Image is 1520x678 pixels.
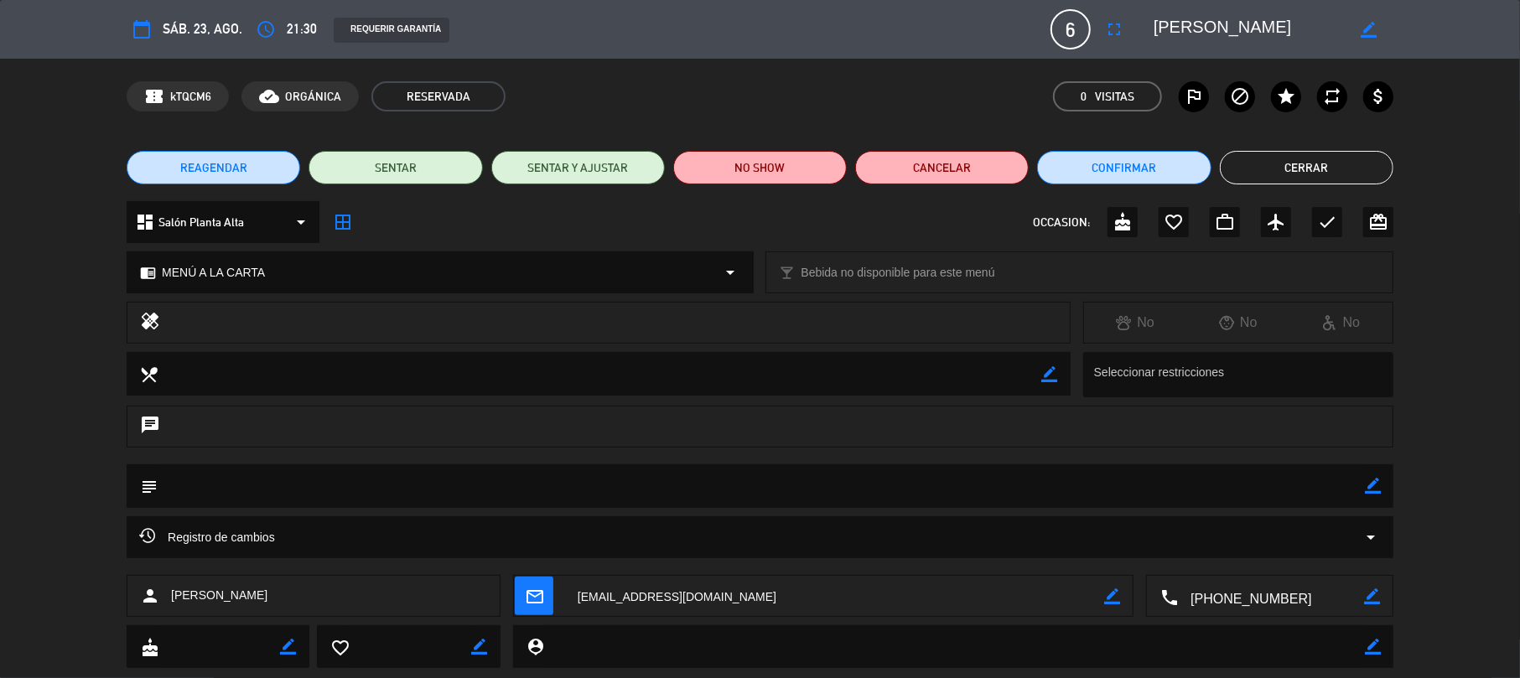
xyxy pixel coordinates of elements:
[1317,212,1337,232] i: check
[170,87,211,106] span: kTQCM6
[1364,588,1380,604] i: border_color
[127,151,300,184] button: REAGENDAR
[1361,527,1381,547] i: arrow_drop_down
[1230,86,1250,106] i: block
[309,151,482,184] button: SENTAR
[1215,212,1235,232] i: work_outline
[1113,212,1133,232] i: cake
[1081,87,1087,106] span: 0
[330,638,349,656] i: favorite_border
[471,639,487,655] i: border_color
[287,18,317,40] span: 21:30
[1220,151,1393,184] button: Cerrar
[1104,19,1124,39] i: fullscreen
[140,265,156,281] i: chrome_reader_mode
[163,18,242,40] span: sáb. 23, ago.
[140,311,160,334] i: healing
[1164,212,1184,232] i: favorite_border
[491,151,665,184] button: SENTAR Y AJUSTAR
[259,86,279,106] i: cloud_done
[1289,312,1393,334] div: No
[144,86,164,106] span: confirmation_number
[855,151,1029,184] button: Cancelar
[801,263,994,282] span: Bebida no disponible para este menú
[1099,14,1129,44] button: fullscreen
[140,638,158,656] i: cake
[171,586,267,605] span: [PERSON_NAME]
[333,212,353,232] i: border_all
[1037,151,1211,184] button: Confirmar
[1322,86,1342,106] i: repeat
[139,365,158,383] i: local_dining
[1365,478,1381,494] i: border_color
[291,212,311,232] i: arrow_drop_down
[285,87,341,106] span: ORGÁNICA
[334,18,449,43] div: REQUERIR GARANTÍA
[140,586,160,606] i: person
[673,151,847,184] button: NO SHOW
[162,263,265,282] span: MENÚ A LA CARTA
[180,159,247,177] span: REAGENDAR
[1368,212,1388,232] i: card_giftcard
[720,262,740,282] i: arrow_drop_down
[256,19,276,39] i: access_time
[158,213,244,232] span: Salón Planta Alta
[1051,9,1091,49] span: 6
[140,415,160,438] i: chat
[779,265,795,281] i: local_bar
[526,637,544,655] i: person_pin
[1368,86,1388,106] i: attach_money
[371,81,506,111] span: RESERVADA
[139,477,158,495] i: subject
[1362,22,1377,38] i: border_color
[1186,312,1289,334] div: No
[132,19,152,39] i: calendar_today
[139,527,275,547] span: Registro de cambios
[1184,86,1204,106] i: outlined_flag
[1095,87,1134,106] em: Visitas
[1159,587,1178,606] i: local_phone
[135,212,155,232] i: dashboard
[251,14,281,44] button: access_time
[525,587,543,605] i: mail_outline
[1042,366,1058,382] i: border_color
[1084,312,1187,334] div: No
[1033,213,1090,232] span: OCCASION:
[127,14,157,44] button: calendar_today
[1104,588,1120,604] i: border_color
[1266,212,1286,232] i: airplanemode_active
[280,639,296,655] i: border_color
[1276,86,1296,106] i: star
[1365,639,1381,655] i: border_color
